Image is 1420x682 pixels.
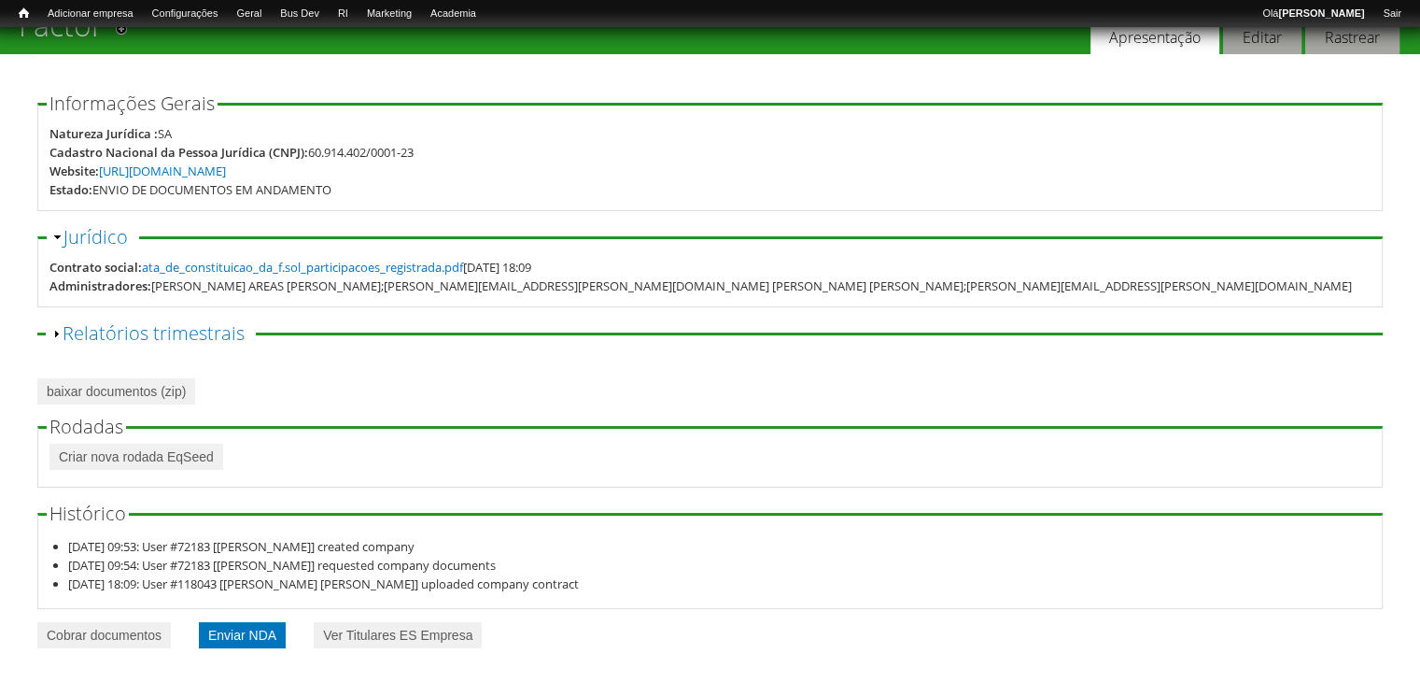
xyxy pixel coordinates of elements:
div: [PERSON_NAME] AREAS [PERSON_NAME];[PERSON_NAME][EMAIL_ADDRESS][PERSON_NAME][DOMAIN_NAME] [PERSON_... [151,277,1352,295]
a: Olá[PERSON_NAME] [1253,5,1373,23]
li: [DATE] 18:09: User #118043 [[PERSON_NAME] [PERSON_NAME]] uploaded company contract [68,575,1371,593]
li: [DATE] 09:54: User #72183 [[PERSON_NAME]] requested company documents [68,556,1371,575]
span: Histórico [49,501,126,526]
a: Cobrar documentos [37,622,171,648]
span: [DATE] 18:09 [142,259,531,276]
a: RI [329,5,358,23]
a: Bus Dev [271,5,329,23]
li: [DATE] 09:53: User #72183 [[PERSON_NAME]] created company [68,537,1371,556]
a: Apresentação [1090,15,1219,55]
a: Configurações [143,5,228,23]
a: Relatórios trimestrais [63,320,245,346]
strong: [PERSON_NAME] [1278,7,1364,19]
a: Editar [1223,19,1301,55]
div: Estado: [49,180,92,199]
div: SA [158,124,172,143]
a: Ver Titulares ES Empresa [314,622,482,648]
a: Rastrear [1305,19,1399,55]
a: baixar documentos (zip) [37,378,195,405]
span: Início [19,7,29,20]
a: Início [9,5,38,22]
h1: Factor [19,7,103,54]
div: 60.914.402/0001-23 [308,143,414,162]
div: Administradores: [49,277,151,295]
div: Cadastro Nacional da Pessoa Jurídica (CNPJ): [49,143,308,162]
div: ENVIO DE DOCUMENTOS EM ANDAMENTO [92,180,331,199]
a: Enviar NDA [199,622,286,648]
a: ata_de_constituicao_da_f.sol_participacoes_registrada.pdf [142,259,463,276]
div: Natureza Jurídica : [49,124,158,143]
div: Contrato social: [49,258,142,277]
span: Rodadas [49,414,123,439]
a: Jurídico [63,224,128,249]
a: [URL][DOMAIN_NAME] [99,163,226,179]
a: Geral [227,5,271,23]
span: Informações Gerais [49,91,215,116]
div: Website: [49,162,99,180]
a: Criar nova rodada EqSeed [49,444,223,470]
a: Sair [1373,5,1411,23]
a: Adicionar empresa [38,5,143,23]
a: Academia [421,5,485,23]
a: Marketing [358,5,421,23]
